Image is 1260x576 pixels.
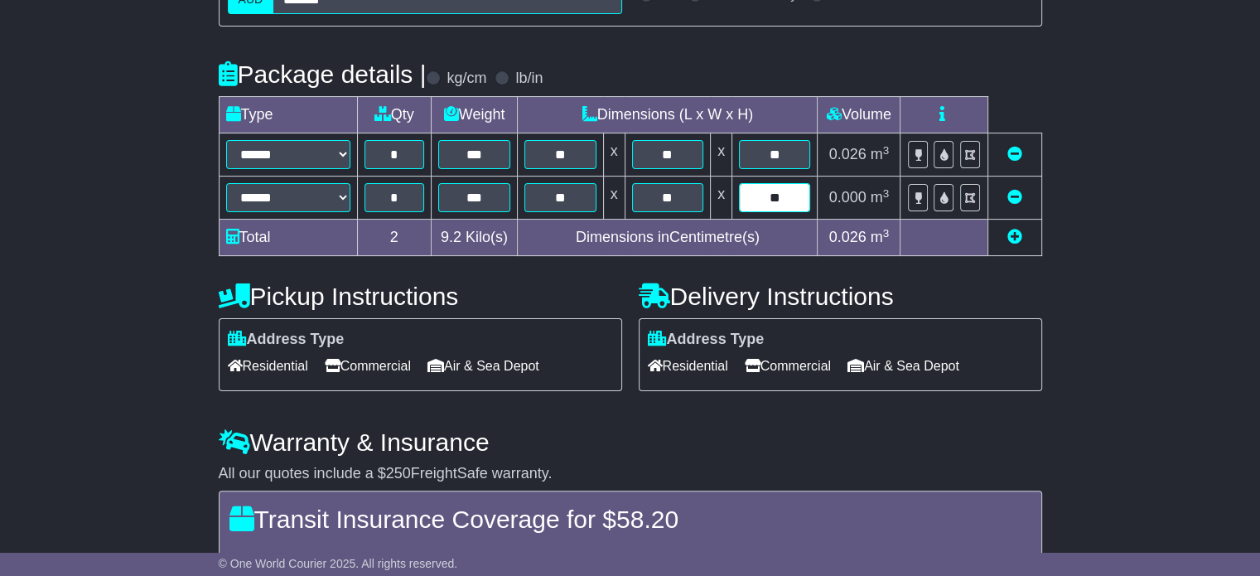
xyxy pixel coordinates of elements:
[219,557,458,570] span: © One World Courier 2025. All rights reserved.
[1007,146,1022,162] a: Remove this item
[818,97,900,133] td: Volume
[603,177,625,220] td: x
[431,220,517,256] td: Kilo(s)
[829,146,867,162] span: 0.026
[219,61,427,88] h4: Package details |
[871,229,890,245] span: m
[441,229,461,245] span: 9.2
[829,229,867,245] span: 0.026
[648,353,728,379] span: Residential
[745,353,831,379] span: Commercial
[711,133,732,177] td: x
[219,465,1042,483] div: All our quotes include a $ FreightSafe warranty.
[325,353,411,379] span: Commercial
[518,97,818,133] td: Dimensions (L x W x H)
[427,353,539,379] span: Air & Sea Depot
[871,146,890,162] span: m
[515,70,543,88] label: lb/in
[829,189,867,206] span: 0.000
[518,220,818,256] td: Dimensions in Centimetre(s)
[386,465,411,482] span: 250
[447,70,486,88] label: kg/cm
[219,97,357,133] td: Type
[883,144,890,157] sup: 3
[847,353,959,379] span: Air & Sea Depot
[431,97,517,133] td: Weight
[219,283,622,310] h4: Pickup Instructions
[639,283,1042,310] h4: Delivery Instructions
[883,227,890,240] sup: 3
[357,97,431,133] td: Qty
[1007,189,1022,206] a: Remove this item
[228,353,308,379] span: Residential
[871,189,890,206] span: m
[1007,229,1022,245] a: Add new item
[219,428,1042,456] h4: Warranty & Insurance
[711,177,732,220] td: x
[603,133,625,177] td: x
[229,506,1031,533] h4: Transit Insurance Coverage for $
[228,331,345,349] label: Address Type
[616,506,678,533] span: 58.20
[648,331,765,349] label: Address Type
[219,220,357,256] td: Total
[357,220,431,256] td: 2
[883,187,890,200] sup: 3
